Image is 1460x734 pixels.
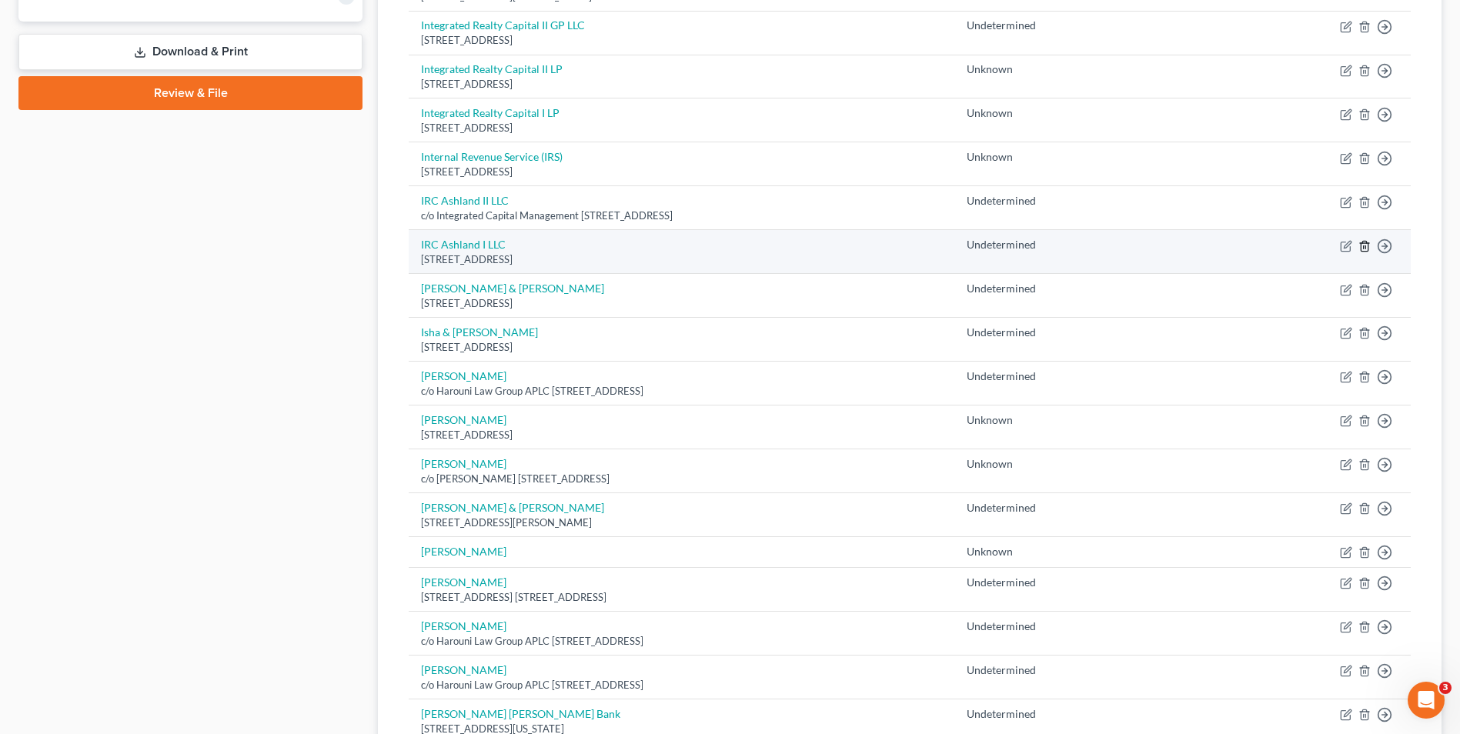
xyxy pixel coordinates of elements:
div: Undetermined [967,706,1096,722]
a: [PERSON_NAME] [421,413,506,426]
div: Undetermined [967,575,1096,590]
div: [STREET_ADDRESS] [421,252,941,267]
a: [PERSON_NAME] [421,663,506,676]
div: c/o Harouni Law Group APLC [STREET_ADDRESS] [421,678,941,692]
div: Unknown [967,105,1096,121]
a: [PERSON_NAME] & [PERSON_NAME] [421,501,604,514]
a: Isha & [PERSON_NAME] [421,325,538,339]
a: IRC Ashland II LLC [421,194,509,207]
div: Undetermined [967,237,1096,252]
a: Integrated Realty Capital II LP [421,62,563,75]
div: c/o [PERSON_NAME] [STREET_ADDRESS] [421,472,941,486]
div: Unknown [967,62,1096,77]
div: [STREET_ADDRESS] [421,121,941,135]
div: Unknown [967,456,1096,472]
div: Undetermined [967,281,1096,296]
div: Unknown [967,544,1096,559]
a: Internal Revenue Service (IRS) [421,150,563,163]
div: [STREET_ADDRESS] [STREET_ADDRESS] [421,590,941,605]
div: [STREET_ADDRESS] [421,428,941,442]
a: IRC Ashland I LLC [421,238,506,251]
div: Unknown [967,149,1096,165]
a: Download & Print [18,34,362,70]
div: [STREET_ADDRESS] [421,296,941,311]
div: Undetermined [967,662,1096,678]
a: [PERSON_NAME] & [PERSON_NAME] [421,282,604,295]
a: [PERSON_NAME] [421,369,506,382]
div: [STREET_ADDRESS] [421,33,941,48]
div: Undetermined [967,369,1096,384]
a: Integrated Realty Capital I LP [421,106,560,119]
div: Undetermined [967,619,1096,634]
div: Unknown [967,412,1096,428]
iframe: Intercom live chat [1408,682,1445,719]
div: [STREET_ADDRESS] [421,340,941,355]
span: 3 [1439,682,1452,694]
div: [STREET_ADDRESS] [421,165,941,179]
div: [STREET_ADDRESS][PERSON_NAME] [421,515,941,530]
div: Undetermined [967,325,1096,340]
div: Undetermined [967,500,1096,515]
a: [PERSON_NAME] [421,545,506,558]
div: c/o Integrated Capital Management [STREET_ADDRESS] [421,209,941,223]
a: [PERSON_NAME] [421,576,506,589]
div: Undetermined [967,18,1096,33]
a: [PERSON_NAME] [421,619,506,632]
div: c/o Harouni Law Group APLC [STREET_ADDRESS] [421,384,941,399]
div: c/o Harouni Law Group APLC [STREET_ADDRESS] [421,634,941,649]
a: Integrated Realty Capital II GP LLC [421,18,585,32]
a: [PERSON_NAME] [421,457,506,470]
div: [STREET_ADDRESS] [421,77,941,92]
a: Review & File [18,76,362,110]
div: Undetermined [967,193,1096,209]
a: [PERSON_NAME] [PERSON_NAME] Bank [421,707,620,720]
